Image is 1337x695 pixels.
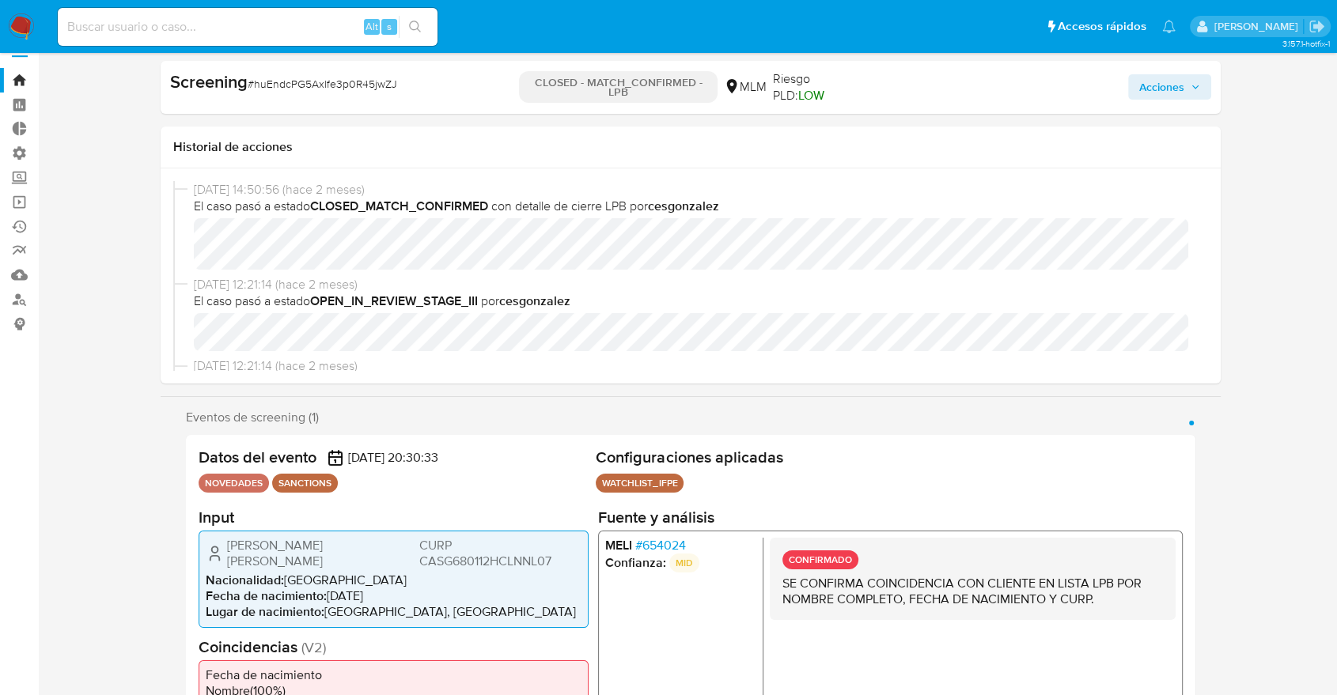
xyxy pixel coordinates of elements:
[194,198,1202,215] span: El caso pasó a estado con detalle de cierre LPB por
[773,70,862,104] span: Riesgo PLD:
[365,19,378,34] span: Alt
[798,86,824,104] span: LOW
[58,17,437,37] input: Buscar usuario o caso...
[1309,18,1325,35] a: Salir
[161,37,301,55] span: Cerrado por
[499,292,570,310] b: cesgonzalez
[387,19,392,34] span: s
[310,292,478,310] b: OPEN_IN_REVIEW_STAGE_III
[194,293,1202,310] span: El caso pasó a estado por
[248,76,397,92] span: # huEndcPG5Axlfe3p0R45jwZJ
[1128,74,1211,100] button: Acciones
[519,71,717,103] p: CLOSED - MATCH_CONFIRMED - LPB
[399,16,431,38] button: search-icon
[724,78,767,96] div: MLM
[1282,37,1329,50] span: 3.157.1-hotfix-1
[1058,18,1146,35] span: Accesos rápidos
[194,181,1202,198] span: [DATE] 14:50:56 (hace 2 meses)
[1162,20,1176,33] a: Notificaciones
[310,197,488,215] b: CLOSED_MATCH_CONFIRMED
[170,69,248,94] b: Screening
[1139,74,1184,100] span: Acciones
[173,139,1208,155] h1: Historial de acciones
[648,197,719,215] b: cesgonzalez
[194,357,1202,375] span: [DATE] 12:21:14 (hace 2 meses)
[1214,19,1303,34] p: juan.tosini@mercadolibre.com
[194,276,1202,293] span: [DATE] 12:21:14 (hace 2 meses)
